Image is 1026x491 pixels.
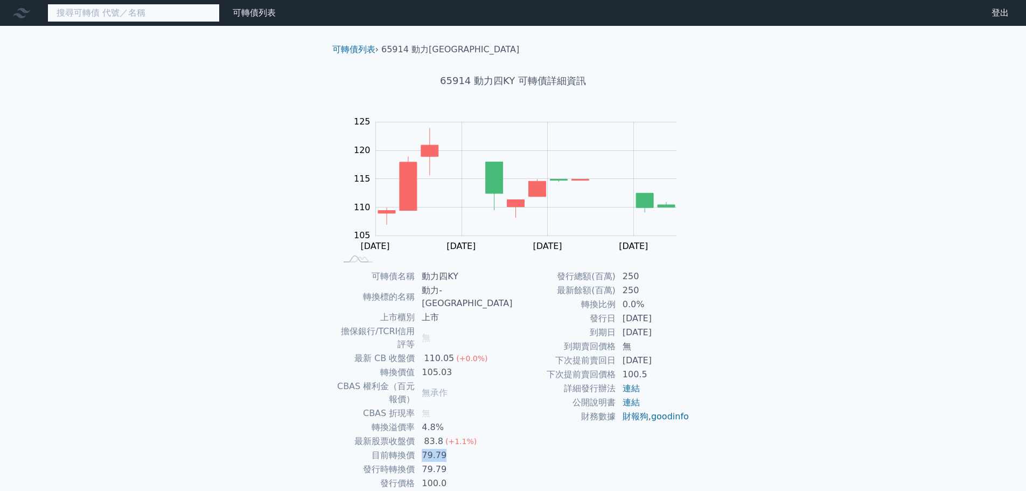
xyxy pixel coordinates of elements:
td: 無 [616,340,690,354]
td: 詳細發行辦法 [513,382,616,396]
a: 連結 [623,383,640,393]
td: 下次提前賣回日 [513,354,616,368]
td: 發行時轉換價 [337,462,416,476]
td: 250 [616,269,690,283]
td: [DATE] [616,354,690,368]
tspan: [DATE] [533,241,562,251]
tspan: [DATE] [361,241,390,251]
li: 65914 動力[GEOGRAPHIC_DATA] [381,43,519,56]
a: 可轉債列表 [233,8,276,18]
td: 發行價格 [337,476,416,490]
td: 可轉債名稱 [337,269,416,283]
a: 連結 [623,397,640,407]
td: 最新餘額(百萬) [513,283,616,298]
input: 搜尋可轉債 代號／名稱 [47,4,220,22]
a: 財報狗 [623,411,648,421]
tspan: [DATE] [446,241,476,251]
td: 下次提前賣回價格 [513,368,616,382]
td: 轉換溢價率 [337,420,416,434]
td: 0.0% [616,298,690,312]
td: 發行總額(百萬) [513,269,616,283]
tspan: 110 [354,202,371,212]
td: , [616,410,690,424]
span: (+0.0%) [456,354,487,363]
td: 79.79 [415,462,513,476]
tspan: 125 [354,116,371,127]
td: 轉換比例 [513,298,616,312]
a: 登出 [983,4,1017,22]
td: 最新股票收盤價 [337,434,416,448]
h1: 65914 動力四KY 可轉債詳細資訊 [324,73,703,88]
tspan: 115 [354,174,371,184]
td: 到期賣回價格 [513,340,616,354]
span: 無承作 [422,388,448,398]
a: goodinfo [651,411,689,421]
td: 轉換價值 [337,365,416,379]
td: 轉換標的名稱 [337,283,416,310]
td: [DATE] [616,326,690,340]
td: 擔保銀行/TCRI信用評等 [337,324,416,351]
td: 250 [616,283,690,298]
div: 110.05 [422,352,456,365]
g: Chart [348,116,693,251]
td: 105.03 [415,365,513,379]
td: 100.0 [415,476,513,490]
tspan: 105 [354,230,371,240]
td: CBAS 權利金（百元報價） [337,379,416,406]
td: 上市櫃別 [337,310,416,324]
td: 79.79 [415,448,513,462]
li: › [332,43,379,56]
tspan: 120 [354,145,371,155]
td: 到期日 [513,326,616,340]
td: 100.5 [616,368,690,382]
td: 上市 [415,310,513,324]
td: [DATE] [616,312,690,326]
div: 83.8 [422,435,445,448]
td: 動力四KY [415,269,513,283]
span: 無 [422,408,430,418]
td: 動力-[GEOGRAPHIC_DATA] [415,283,513,310]
a: 可轉債列表 [332,44,375,54]
span: 無 [422,333,430,343]
td: 公開說明書 [513,396,616,410]
tspan: [DATE] [619,241,648,251]
span: (+1.1%) [445,437,477,446]
td: 發行日 [513,312,616,326]
td: 財務數據 [513,410,616,424]
td: 最新 CB 收盤價 [337,351,416,365]
td: CBAS 折現率 [337,406,416,420]
td: 4.8% [415,420,513,434]
td: 目前轉換價 [337,448,416,462]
